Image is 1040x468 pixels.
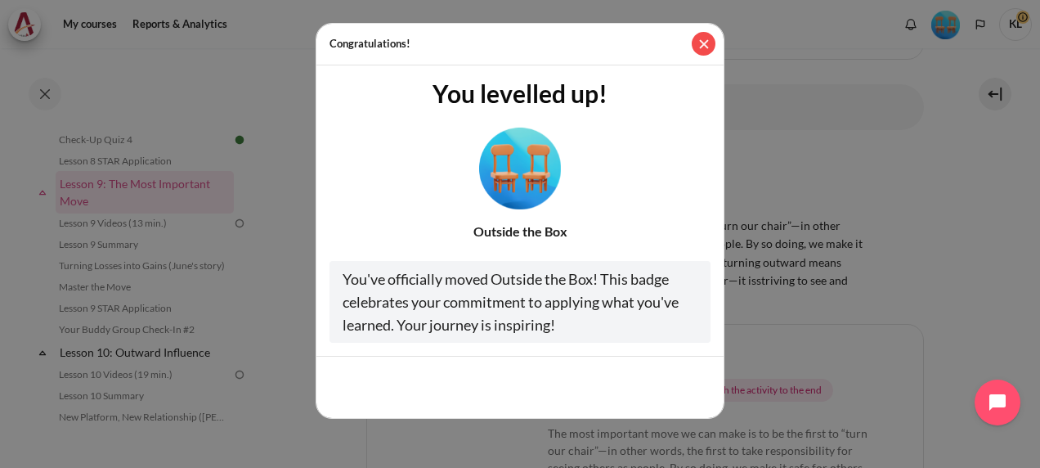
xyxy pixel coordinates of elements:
[692,32,715,56] button: Close
[479,127,561,209] img: Level #4
[329,79,711,108] h3: You levelled up!
[479,121,561,209] div: Level #4
[329,222,711,241] div: Outside the Box
[329,261,711,343] div: You've officially moved Outside the Box! This badge celebrates your commitment to applying what y...
[329,36,410,52] h5: Congratulations!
